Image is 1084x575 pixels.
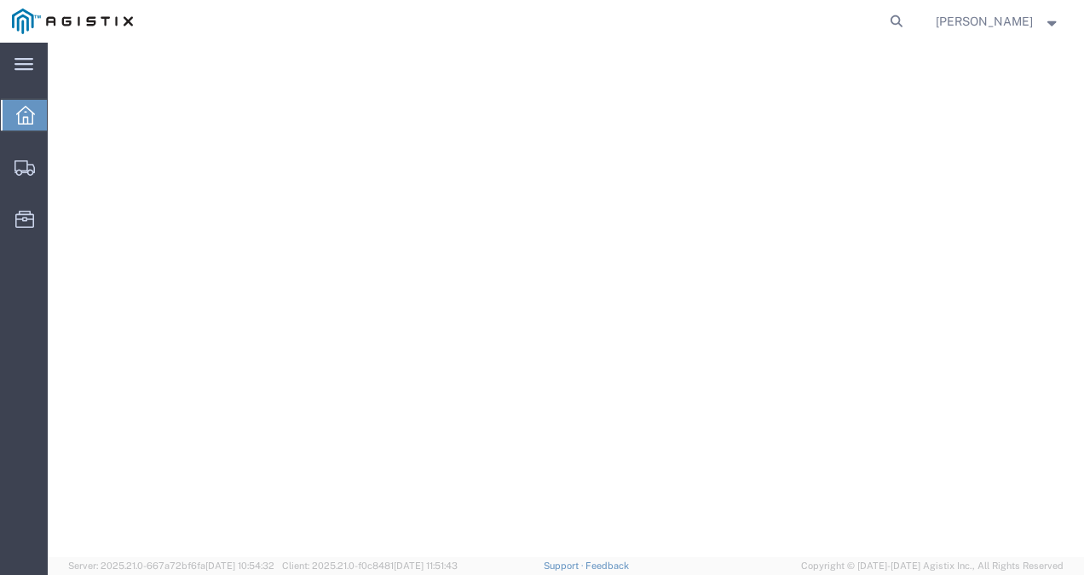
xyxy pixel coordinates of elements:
[544,560,586,571] a: Support
[801,559,1064,573] span: Copyright © [DATE]-[DATE] Agistix Inc., All Rights Reserved
[48,43,1084,557] iframe: FS Legacy Container
[394,560,458,571] span: [DATE] 11:51:43
[935,11,1061,32] button: [PERSON_NAME]
[282,560,458,571] span: Client: 2025.21.0-f0c8481
[205,560,274,571] span: [DATE] 10:54:32
[68,560,274,571] span: Server: 2025.21.0-667a72bf6fa
[585,560,629,571] a: Feedback
[12,9,133,34] img: logo
[936,12,1033,31] span: Margeaux Komornik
